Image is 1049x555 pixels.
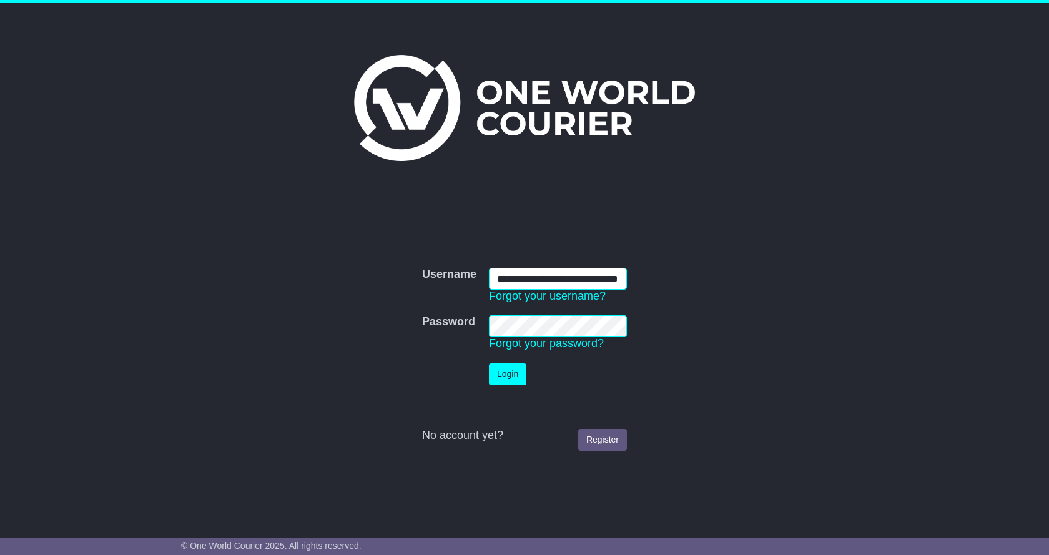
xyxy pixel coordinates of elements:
label: Password [422,315,475,329]
a: Forgot your username? [489,290,606,302]
a: Forgot your password? [489,337,604,350]
div: No account yet? [422,429,627,443]
a: Register [578,429,627,451]
span: © One World Courier 2025. All rights reserved. [181,541,362,551]
label: Username [422,268,476,282]
button: Login [489,363,526,385]
img: One World [354,55,695,161]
